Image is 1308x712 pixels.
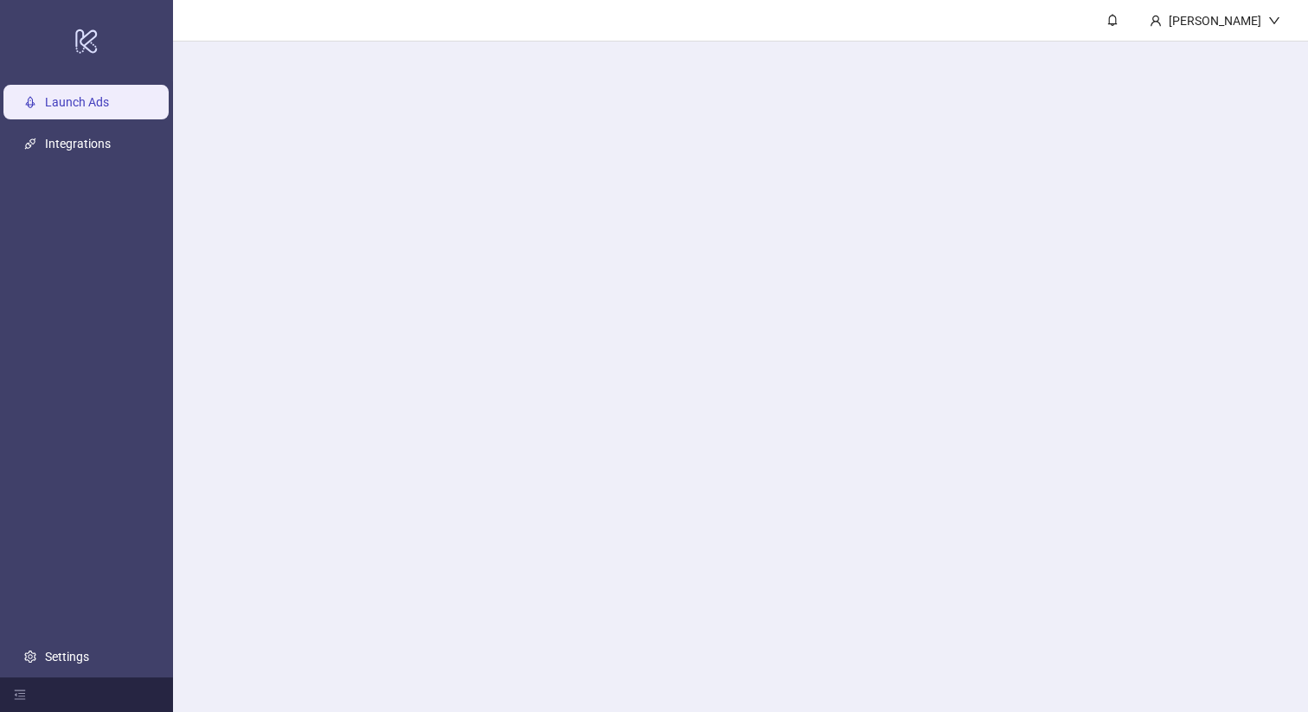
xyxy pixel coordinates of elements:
[1106,14,1119,26] span: bell
[1162,11,1268,30] div: [PERSON_NAME]
[1268,15,1280,27] span: down
[45,95,109,109] a: Launch Ads
[45,137,111,151] a: Integrations
[14,689,26,701] span: menu-fold
[1150,15,1162,27] span: user
[45,650,89,664] a: Settings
